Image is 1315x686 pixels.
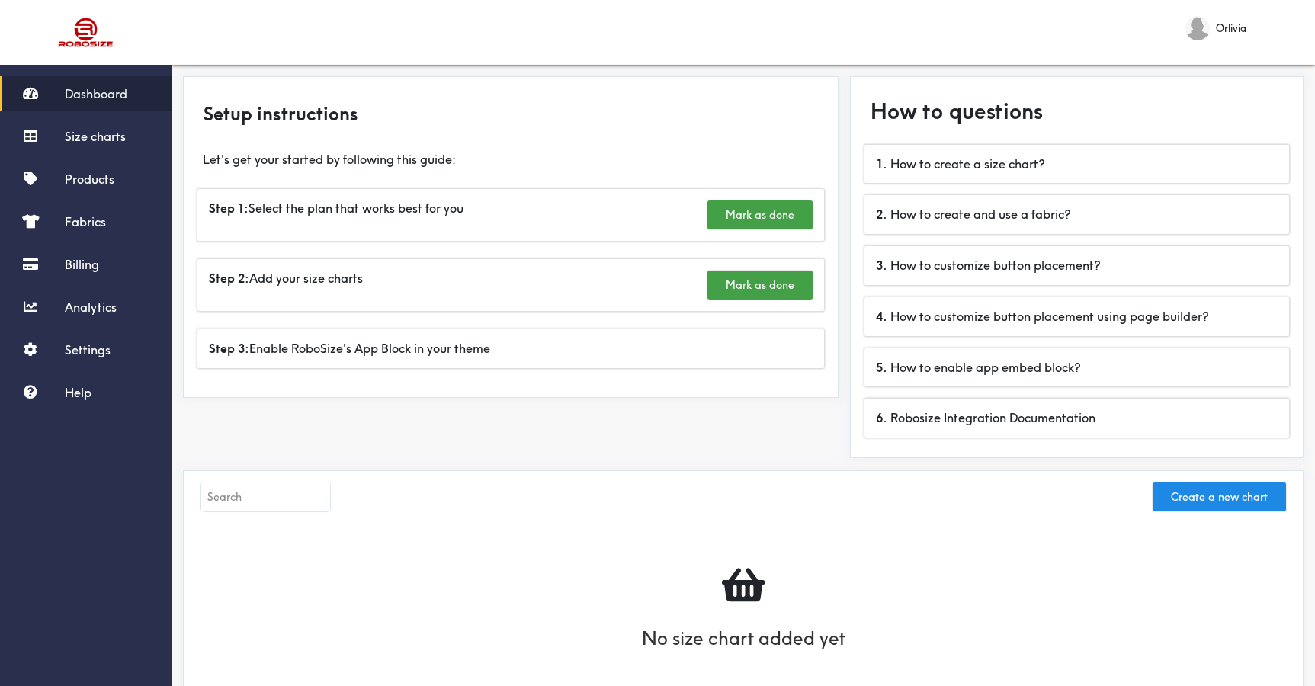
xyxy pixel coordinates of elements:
div: Enable RoboSize's App Block in your theme [197,329,824,368]
span: Billing [65,257,99,272]
div: How to customize button placement using page builder? [864,297,1289,336]
div: How to create and use a fabric? [864,195,1289,234]
span: Size charts [65,129,126,144]
div: How to create a size chart? [864,145,1289,184]
button: Mark as done [707,200,813,229]
div: Setup instructions [191,85,830,143]
div: Let's get your started by following this guide: [191,149,830,168]
button: Create a new chart [1153,482,1286,511]
div: How to customize button placement? [864,246,1289,285]
div: How to questions [858,85,1295,139]
b: 1 . [876,156,887,171]
span: Help [65,385,91,400]
span: Products [65,171,114,187]
div: Select the plan that works best for you [197,189,824,241]
input: Search [201,482,330,511]
h1: No size chart added yet [642,622,845,656]
span: Analytics [65,300,117,315]
b: 3 . [876,258,887,273]
button: Mark as done [707,271,813,300]
img: Robosize [29,11,143,53]
div: Robosize Integration Documentation [864,399,1289,438]
span: Orlivia [1216,20,1246,37]
b: Step 1: [209,200,249,216]
b: 4 . [876,309,887,324]
div: How to enable app embed block? [864,348,1289,387]
div: Add your size charts [197,259,824,311]
b: 2 . [876,207,887,222]
img: Orlivia [1185,16,1210,40]
b: 5 . [876,360,887,375]
b: Step 3: [209,341,249,356]
b: Step 2: [209,271,249,286]
span: Settings [65,342,111,357]
span: Dashboard [65,86,127,101]
b: 6 . [876,410,887,425]
span: Fabrics [65,214,106,229]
